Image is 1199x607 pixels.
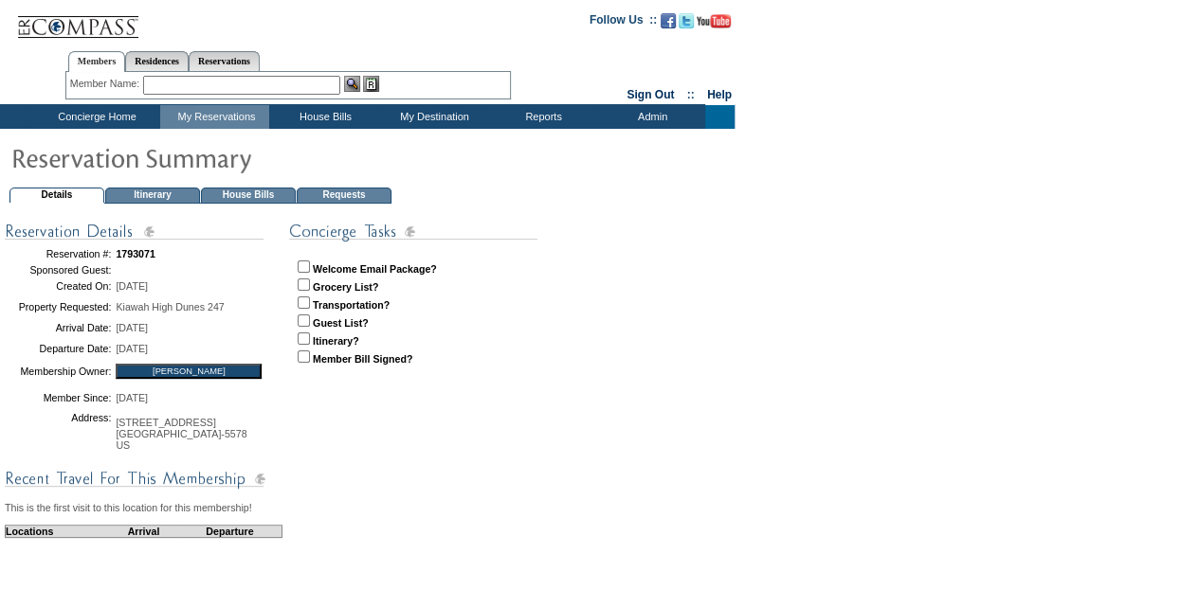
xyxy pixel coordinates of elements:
td: Reports [487,105,596,129]
td: Concierge Home [30,105,160,129]
a: Become our fan on Facebook [661,19,676,30]
span: [STREET_ADDRESS] [GEOGRAPHIC_DATA]-5578 US [116,417,246,451]
span: [DATE] [116,392,148,403]
img: Follow us on Twitter [679,13,694,28]
a: Subscribe to our YouTube Channel [697,19,731,30]
img: subTtlConTasks.gif [289,220,537,243]
a: Members [68,51,126,72]
td: Departure Date: [5,338,111,359]
td: Property Requested: [5,296,111,317]
td: House Bills [269,105,378,129]
td: Requests [297,187,391,204]
td: Sponsored Guest: [5,264,111,276]
img: pgTtlResSummary.gif [10,138,390,176]
td: Created On: [5,276,111,296]
img: subTtlConRecTravel.gif [5,467,265,491]
strong: Welcome Email [313,263,387,275]
strong: Transportation? [313,299,390,311]
td: Details [9,187,104,204]
a: Residences [125,51,189,71]
span: [DATE] [116,280,148,292]
td: Arrival [109,525,178,537]
td: My Reservations [160,105,269,129]
td: Reservation #: [5,243,111,264]
strong: Itinerary? [313,335,359,347]
td: Membership Owner: [5,359,111,384]
img: Subscribe to our YouTube Channel [697,14,731,28]
input: [PERSON_NAME] [116,364,262,379]
td: My Destination [378,105,487,129]
a: Reservations [189,51,260,71]
td: Departure [178,525,282,537]
a: Help [707,88,732,101]
a: Sign Out [627,88,674,101]
div: Member Name: [70,76,143,92]
a: Follow us on Twitter [679,19,694,30]
strong: Package? [390,263,437,275]
td: Itinerary [105,187,200,204]
img: subTtlConResDetails.gif [5,220,265,243]
img: Become our fan on Facebook [661,13,676,28]
td: House Bills [201,187,296,204]
img: Reservations [363,76,379,92]
strong: Member Bill Signed? [313,353,412,365]
strong: Grocery List? [313,281,378,293]
span: 1793071 [116,248,155,259]
img: View [344,76,360,92]
td: Admin [596,105,705,129]
td: Arrival Date: [5,317,111,338]
span: [DATE] [116,322,148,333]
span: This is the first visit to this location for this membership! [5,502,252,513]
td: Follow Us :: [590,11,657,34]
td: Locations [6,525,110,537]
td: Member Since: [5,384,111,412]
td: Address: [5,412,111,455]
span: [DATE] [116,343,148,354]
span: Kiawah High Dunes 247 [116,301,224,312]
span: :: [687,88,695,101]
strong: Guest List? [313,317,369,329]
